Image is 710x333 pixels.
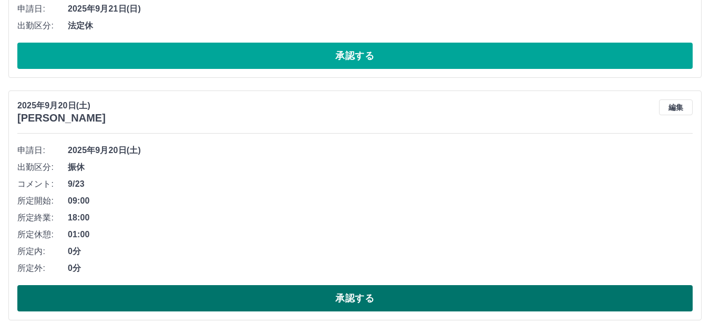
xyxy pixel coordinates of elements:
[17,228,68,241] span: 所定休憩:
[17,99,106,112] p: 2025年9月20日(土)
[68,161,693,174] span: 振休
[17,245,68,258] span: 所定内:
[68,178,693,190] span: 9/23
[17,112,106,124] h3: [PERSON_NAME]
[17,178,68,190] span: コメント:
[68,245,693,258] span: 0分
[17,144,68,157] span: 申請日:
[68,3,693,15] span: 2025年9月21日(日)
[17,43,693,69] button: 承認する
[68,262,693,275] span: 0分
[68,211,693,224] span: 18:00
[17,3,68,15] span: 申請日:
[68,228,693,241] span: 01:00
[17,285,693,311] button: 承認する
[68,19,693,32] span: 法定休
[17,19,68,32] span: 出勤区分:
[17,161,68,174] span: 出勤区分:
[17,211,68,224] span: 所定終業:
[17,195,68,207] span: 所定開始:
[659,99,693,115] button: 編集
[17,262,68,275] span: 所定外:
[68,195,693,207] span: 09:00
[68,144,693,157] span: 2025年9月20日(土)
